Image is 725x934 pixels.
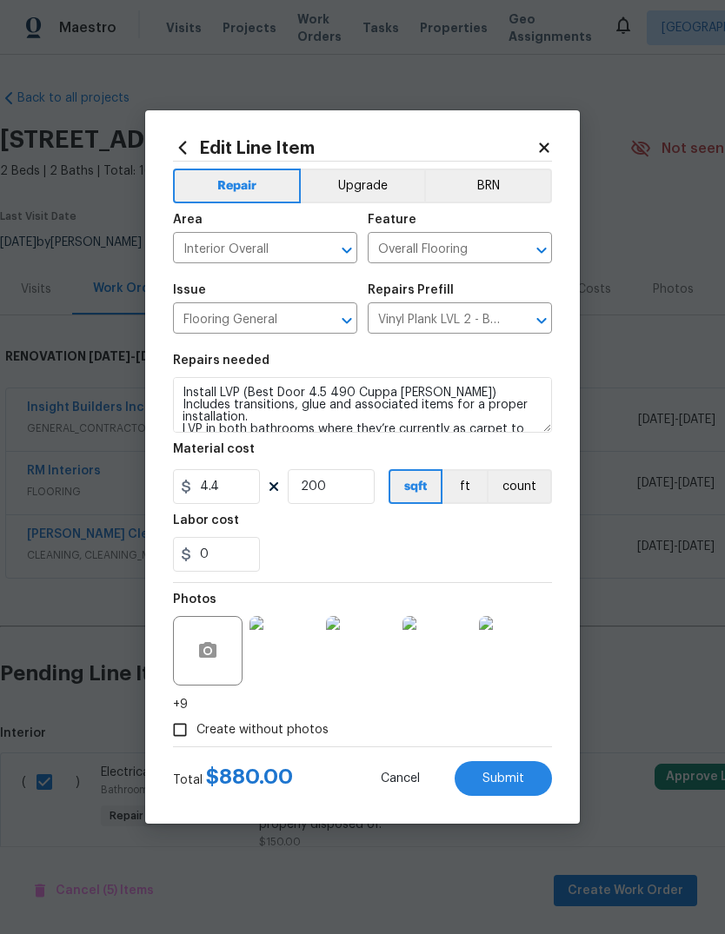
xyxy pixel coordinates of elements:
button: Open [529,238,554,262]
h5: Photos [173,593,216,606]
button: Open [335,308,359,333]
h5: Feature [368,214,416,226]
button: sqft [389,469,442,504]
h5: Material cost [173,443,255,455]
button: Open [529,308,554,333]
h5: Repairs Prefill [368,284,454,296]
h5: Area [173,214,203,226]
div: Total [173,768,293,789]
button: count [487,469,552,504]
button: ft [442,469,487,504]
span: Submit [482,772,524,785]
span: $ 880.00 [206,766,293,787]
textarea: Install LVP (Best Door 4.5 490 Cuppa [PERSON_NAME]) Includes transitions, glue and associated ite... [173,377,552,433]
span: Create without photos [196,721,329,739]
button: Submit [455,761,552,796]
button: Repair [173,169,301,203]
button: BRN [424,169,552,203]
span: Cancel [381,772,420,785]
h5: Labor cost [173,514,239,527]
button: Open [335,238,359,262]
h2: Edit Line Item [173,138,536,157]
span: +9 [173,696,188,713]
h5: Issue [173,284,206,296]
h5: Repairs needed [173,354,269,367]
button: Upgrade [301,169,425,203]
button: Cancel [353,761,448,796]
